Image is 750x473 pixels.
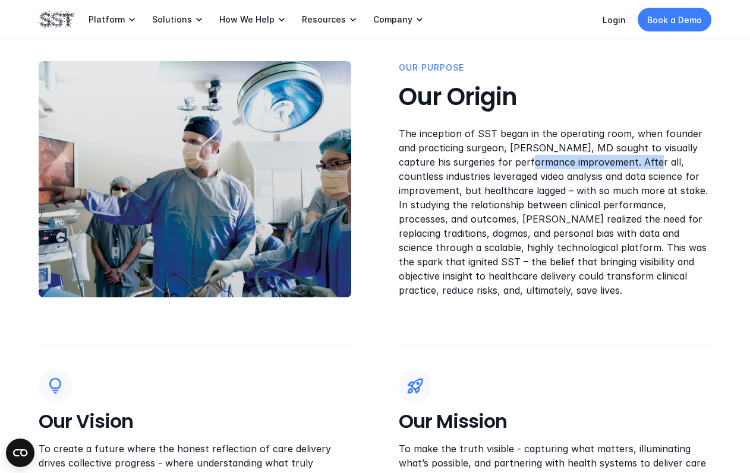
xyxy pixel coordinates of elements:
[39,9,74,30] img: SST logo
[152,14,192,25] p: Solutions
[603,15,626,25] a: Login
[302,14,346,25] p: Resources
[399,81,711,112] h3: Our Origin
[373,14,412,25] p: Company
[39,409,351,434] h4: Our Vision
[219,14,275,25] p: How We Help
[647,14,702,26] p: Book a Demo
[89,14,125,25] p: Platform
[399,126,711,297] p: The inception of SST began in the operating room, when founder and practicing surgeon, [PERSON_NA...
[399,409,711,434] h4: Our Mission
[638,8,711,31] a: Book a Demo
[399,61,464,74] p: OUR PUrpose
[6,439,34,467] button: Open CMP widget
